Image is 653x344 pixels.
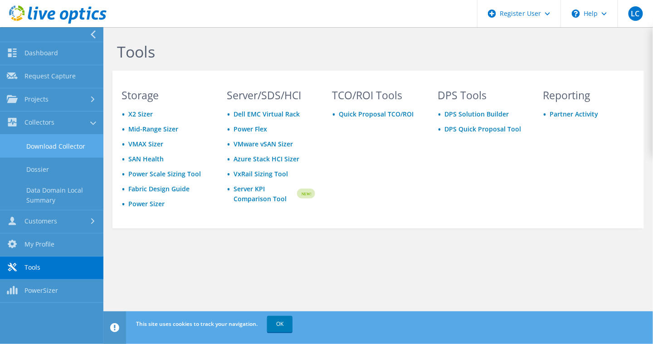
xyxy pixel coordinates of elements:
[572,10,580,18] svg: \n
[128,170,201,178] a: Power Scale Sizing Tool
[128,110,153,118] a: X2 Sizer
[296,183,315,204] img: new-badge.svg
[629,6,643,21] span: LC
[227,90,315,100] h3: Server/SDS/HCI
[332,90,420,100] h3: TCO/ROI Tools
[128,125,178,133] a: Mid-Range Sizer
[234,140,293,148] a: VMware vSAN Sizer
[438,90,526,100] h3: DPS Tools
[128,184,190,193] a: Fabric Design Guide
[128,199,165,208] a: Power Sizer
[267,316,292,332] a: OK
[234,184,295,204] a: Server KPI Comparison Tool
[339,110,414,118] a: Quick Proposal TCO/ROI
[543,90,631,100] h3: Reporting
[122,90,210,100] h3: Storage
[136,320,258,328] span: This site uses cookies to track your navigation.
[117,42,635,61] h1: Tools
[128,155,164,163] a: SAN Health
[234,155,299,163] a: Azure Stack HCI Sizer
[444,110,509,118] a: DPS Solution Builder
[550,110,599,118] a: Partner Activity
[128,140,163,148] a: VMAX Sizer
[234,110,300,118] a: Dell EMC Virtual Rack
[444,125,521,133] a: DPS Quick Proposal Tool
[234,125,267,133] a: Power Flex
[234,170,288,178] a: VxRail Sizing Tool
